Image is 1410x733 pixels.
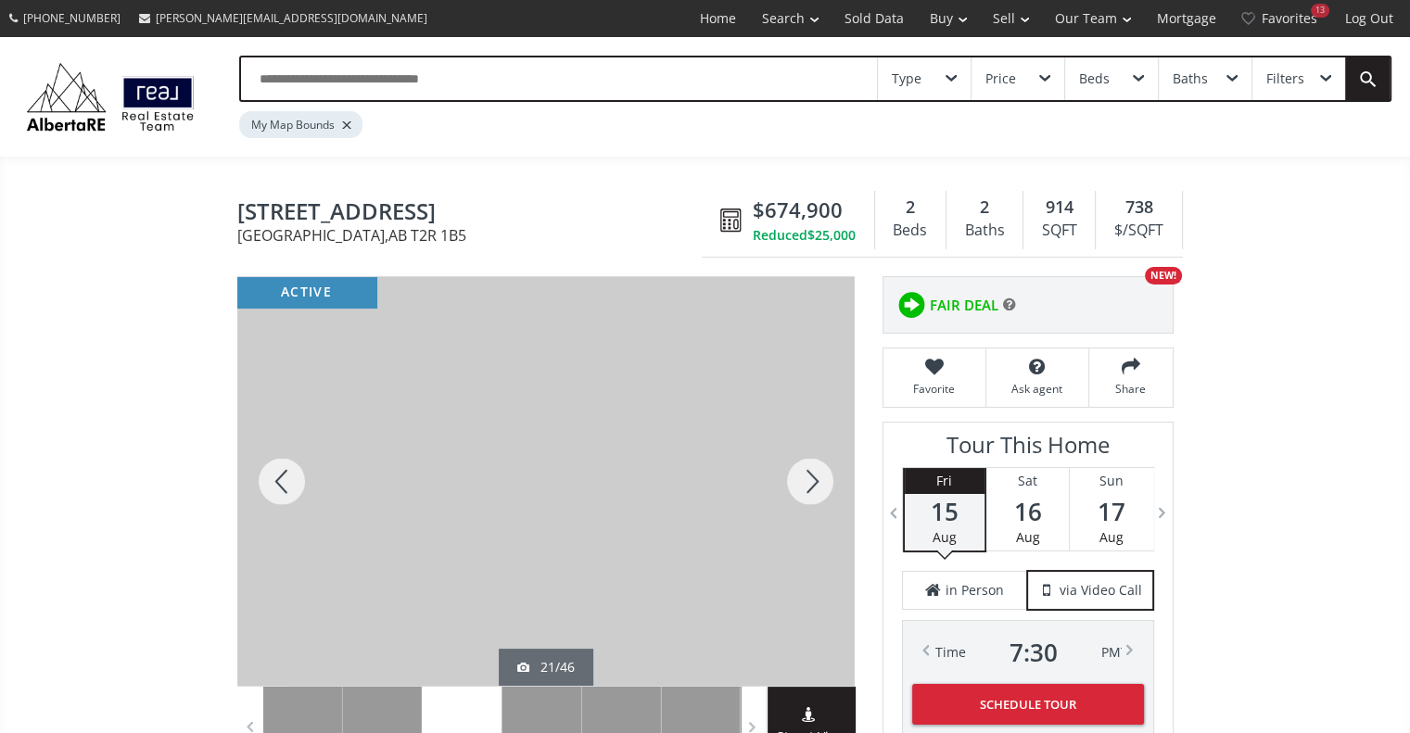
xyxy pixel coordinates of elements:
span: [GEOGRAPHIC_DATA] , AB T2R 1B5 [237,228,710,243]
span: FAIR DEAL [930,296,998,315]
span: 17 [1070,499,1153,524]
span: 15 [905,499,984,524]
span: 16 [986,499,1069,524]
a: [PERSON_NAME][EMAIL_ADDRESS][DOMAIN_NAME] [130,1,437,35]
div: Filters [1266,72,1304,85]
span: Aug [1099,528,1124,546]
div: Beds [1079,72,1110,85]
span: $674,900 [753,196,843,224]
div: 2 [956,196,1013,220]
span: [PERSON_NAME][EMAIL_ADDRESS][DOMAIN_NAME] [156,10,427,26]
span: 914 [1046,196,1073,220]
div: Beds [884,217,936,245]
div: 2 [884,196,936,220]
div: Sat [986,468,1069,494]
div: Fri [905,468,984,494]
div: Baths [956,217,1013,245]
div: 21/46 [517,658,575,676]
div: $/SQFT [1105,217,1172,245]
button: Schedule Tour [912,684,1144,725]
img: Logo [19,58,202,134]
div: My Map Bounds [239,111,362,138]
div: 310 12 Avenue SW #1908 Calgary, AB T2R 1B5 - Photo 21 of 46 [237,277,855,686]
div: SQFT [1033,217,1086,245]
span: [PHONE_NUMBER] [23,10,121,26]
div: Baths [1173,72,1208,85]
div: Time PM [935,639,1121,665]
span: Share [1099,381,1163,397]
span: Aug [1015,528,1039,546]
span: Ask agent [996,381,1079,397]
span: 7 : 30 [1010,639,1058,665]
div: Sun [1070,468,1153,494]
span: via Video Call [1060,581,1142,600]
span: Aug [933,528,957,546]
div: NEW! [1145,267,1182,284]
div: 13 [1311,4,1329,18]
div: Type [892,72,921,85]
span: 310 12 Avenue SW #1908 [237,199,710,228]
span: Favorite [893,381,976,397]
div: Reduced [753,226,856,245]
h3: Tour This Home [902,432,1154,467]
div: 738 [1105,196,1172,220]
div: active [237,277,376,308]
div: Price [985,72,1016,85]
img: rating icon [893,286,930,323]
span: in Person [946,581,1004,600]
span: $25,000 [807,226,856,245]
